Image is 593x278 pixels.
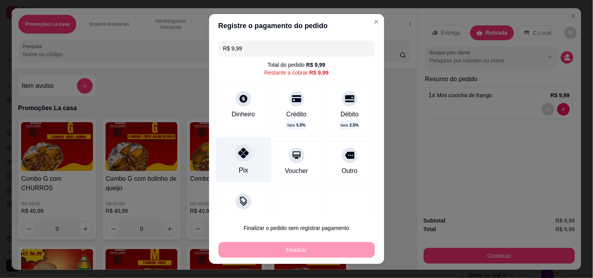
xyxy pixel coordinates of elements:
[297,122,306,128] span: 5.5 %
[230,212,257,222] div: Desconto
[342,166,357,176] div: Outro
[238,165,248,175] div: Pix
[288,122,306,128] p: taxa
[209,14,384,37] header: Registre o pagamento do pedido
[264,69,328,77] div: Restante a cobrar
[340,110,358,119] div: Débito
[223,41,370,56] input: Ex.: hambúrguer de cordeiro
[285,166,308,176] div: Voucher
[310,69,329,77] div: R$ 9,99
[232,110,255,119] div: Dinheiro
[219,220,375,236] button: Finalizar o pedido sem registrar pagamento
[370,16,383,28] button: Close
[306,61,325,69] div: R$ 9,99
[350,122,359,128] span: 2.5 %
[341,122,359,128] p: taxa
[267,61,325,69] div: Total do pedido
[287,110,307,119] div: Crédito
